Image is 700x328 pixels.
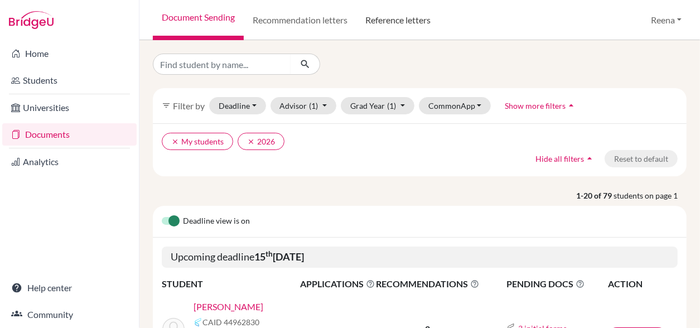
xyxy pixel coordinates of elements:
th: ACTION [607,277,678,291]
i: clear [171,138,179,146]
button: Show more filtersarrow_drop_up [495,97,586,114]
a: Universities [2,97,137,119]
img: Bridge-U [9,11,54,29]
a: Students [2,69,137,91]
span: Show more filters [505,101,566,110]
span: PENDING DOCS [506,277,607,291]
button: clearMy students [162,133,233,150]
button: Advisor(1) [271,97,337,114]
i: clear [247,138,255,146]
button: Reena [646,9,687,31]
b: 15 [DATE] [254,250,304,263]
button: Hide all filtersarrow_drop_up [526,150,605,167]
span: (1) [387,101,396,110]
h5: Upcoming deadline [162,247,678,268]
i: filter_list [162,101,171,110]
i: arrow_drop_up [566,100,577,111]
th: STUDENT [162,277,300,291]
span: RECOMMENDATIONS [376,277,479,291]
sup: th [265,249,273,258]
a: Analytics [2,151,137,173]
span: Deadline view is on [183,215,250,228]
a: [PERSON_NAME] [194,300,263,313]
img: Common App logo [194,318,202,327]
button: Reset to default [605,150,678,167]
span: CAID 44962830 [202,316,259,328]
a: Documents [2,123,137,146]
span: Hide all filters [535,154,584,163]
strong: 1-20 of 79 [576,190,614,201]
span: Filter by [173,100,205,111]
button: Grad Year(1) [341,97,414,114]
input: Find student by name... [153,54,291,75]
span: students on page 1 [614,190,687,201]
span: (1) [310,101,318,110]
button: CommonApp [419,97,491,114]
a: Home [2,42,137,65]
a: Community [2,303,137,326]
i: arrow_drop_up [584,153,595,164]
button: clear2026 [238,133,284,150]
a: Help center [2,277,137,299]
button: Deadline [209,97,266,114]
span: APPLICATIONS [300,277,375,291]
